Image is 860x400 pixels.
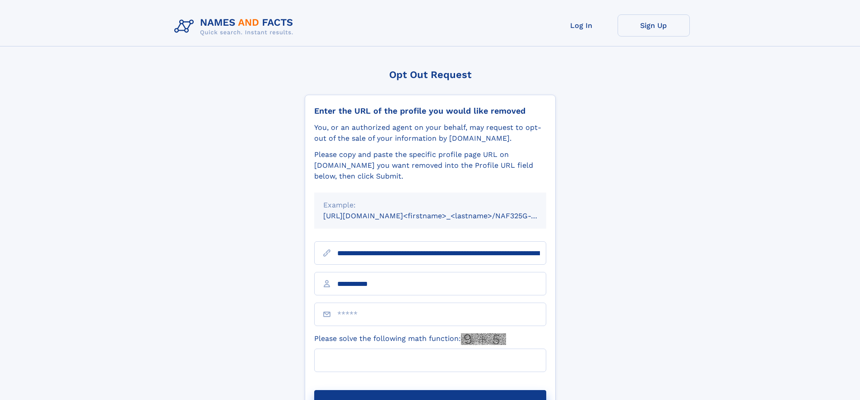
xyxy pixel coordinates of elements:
label: Please solve the following math function: [314,333,506,345]
img: Logo Names and Facts [171,14,301,39]
a: Log In [545,14,618,37]
div: Example: [323,200,537,211]
a: Sign Up [618,14,690,37]
div: You, or an authorized agent on your behalf, may request to opt-out of the sale of your informatio... [314,122,546,144]
div: Enter the URL of the profile you would like removed [314,106,546,116]
small: [URL][DOMAIN_NAME]<firstname>_<lastname>/NAF325G-xxxxxxxx [323,211,563,220]
div: Please copy and paste the specific profile page URL on [DOMAIN_NAME] you want removed into the Pr... [314,149,546,182]
div: Opt Out Request [305,69,556,80]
